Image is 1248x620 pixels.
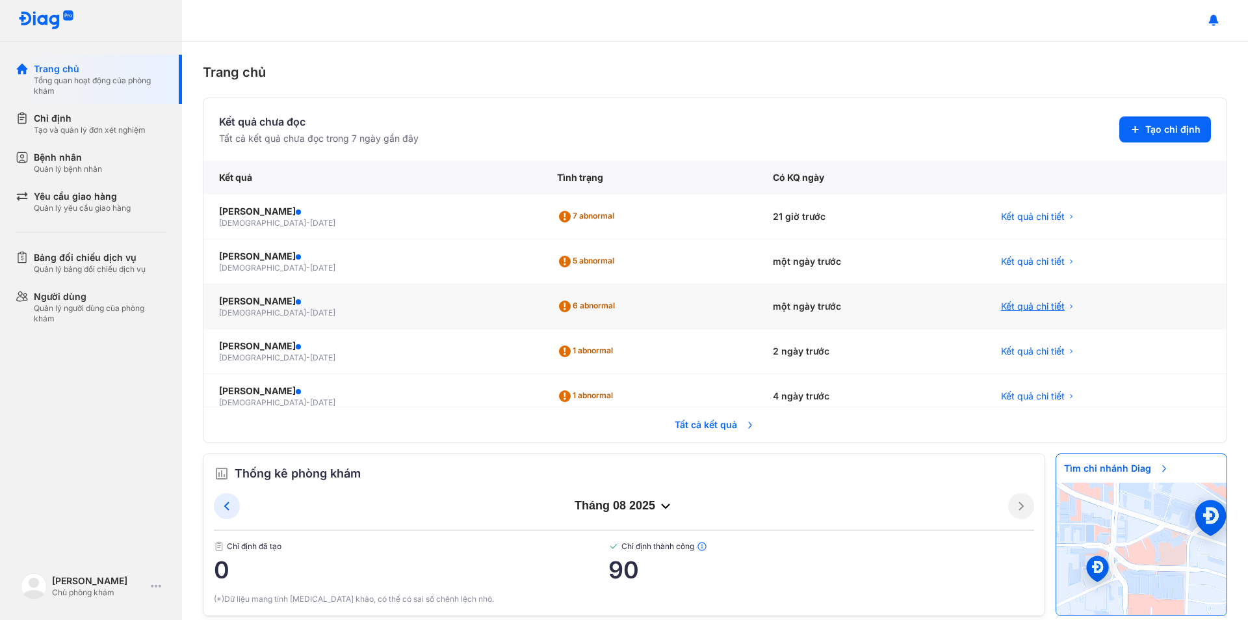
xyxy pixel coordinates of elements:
[214,466,229,481] img: order.5a6da16c.svg
[757,239,985,284] div: một ngày trước
[219,295,526,308] div: [PERSON_NAME]
[306,353,310,362] span: -
[235,465,361,483] span: Thống kê phòng khám
[1001,255,1065,268] span: Kết quả chi tiết
[34,264,146,275] div: Quản lý bảng đối chiếu dịch vụ
[34,303,166,324] div: Quản lý người dùng của phòng khám
[219,384,526,398] div: [PERSON_NAME]
[557,386,618,407] div: 1 abnormal
[310,398,335,407] span: [DATE]
[219,263,306,273] span: [DEMOGRAPHIC_DATA]
[310,353,335,362] span: [DATE]
[203,161,541,195] div: Kết quả
[214,541,608,552] span: Chỉ định đã tạo
[310,218,335,228] span: [DATE]
[240,498,1008,514] div: tháng 08 2025
[306,398,310,407] span: -
[219,340,526,353] div: [PERSON_NAME]
[1119,116,1211,142] button: Tạo chỉ định
[219,205,526,218] div: [PERSON_NAME]
[219,114,419,129] div: Kết quả chưa đọc
[34,164,102,174] div: Quản lý bệnh nhân
[219,218,306,228] span: [DEMOGRAPHIC_DATA]
[34,75,166,96] div: Tổng quan hoạt động của phòng khám
[557,341,618,362] div: 1 abnormal
[557,296,620,317] div: 6 abnormal
[21,573,47,599] img: logo
[557,206,619,227] div: 7 abnormal
[757,161,985,195] div: Có KQ ngày
[1145,123,1201,136] span: Tạo chỉ định
[1056,454,1177,483] span: Tìm chi nhánh Diag
[1001,390,1065,403] span: Kết quả chi tiết
[541,161,757,195] div: Tình trạng
[1001,210,1065,223] span: Kết quả chi tiết
[34,125,146,135] div: Tạo và quản lý đơn xét nghiệm
[757,195,985,239] div: 21 giờ trước
[34,251,146,264] div: Bảng đối chiếu dịch vụ
[667,411,763,439] span: Tất cả kết quả
[608,541,619,552] img: checked-green.01cc79e0.svg
[557,251,619,272] div: 5 abnormal
[757,329,985,374] div: 2 ngày trước
[52,587,146,598] div: Chủ phòng khám
[306,308,310,317] span: -
[757,284,985,329] div: một ngày trước
[214,557,608,583] span: 0
[1001,345,1065,358] span: Kết quả chi tiết
[219,353,306,362] span: [DEMOGRAPHIC_DATA]
[219,250,526,263] div: [PERSON_NAME]
[697,541,707,552] img: info.7e716105.svg
[310,263,335,273] span: [DATE]
[203,62,1227,82] div: Trang chủ
[757,374,985,419] div: 4 ngày trước
[34,151,102,164] div: Bệnh nhân
[608,557,1034,583] span: 90
[214,593,1034,605] div: (*)Dữ liệu mang tính [MEDICAL_DATA] khảo, có thể có sai số chênh lệch nhỏ.
[306,263,310,273] span: -
[34,290,166,303] div: Người dùng
[34,203,131,213] div: Quản lý yêu cầu giao hàng
[310,308,335,317] span: [DATE]
[34,112,146,125] div: Chỉ định
[214,541,224,552] img: document.50c4cfd0.svg
[18,10,74,31] img: logo
[34,190,131,203] div: Yêu cầu giao hàng
[52,574,146,587] div: [PERSON_NAME]
[306,218,310,228] span: -
[219,398,306,407] span: [DEMOGRAPHIC_DATA]
[219,308,306,317] span: [DEMOGRAPHIC_DATA]
[1001,300,1065,313] span: Kết quả chi tiết
[34,62,166,75] div: Trang chủ
[219,132,419,145] div: Tất cả kết quả chưa đọc trong 7 ngày gần đây
[608,541,1034,552] span: Chỉ định thành công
